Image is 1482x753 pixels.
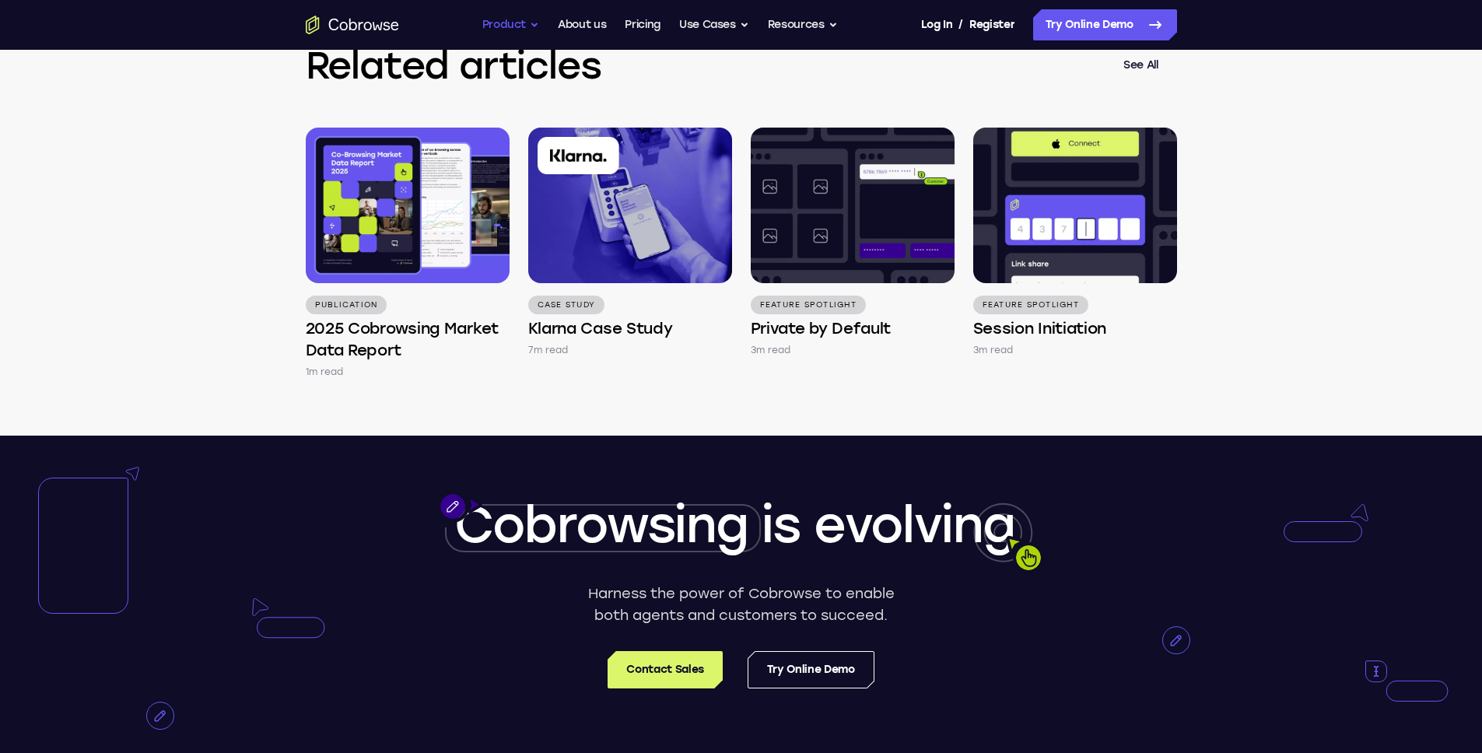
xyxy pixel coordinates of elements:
a: Log In [921,9,952,40]
p: Harness the power of Cobrowse to enable both agents and customers to succeed. [582,583,900,626]
a: See All [1105,47,1177,84]
a: Feature Spotlight Session Initiation 3m read [973,128,1177,358]
p: 3m read [751,342,791,358]
img: Klarna Case Study [528,128,732,283]
button: Resources [768,9,838,40]
p: Feature Spotlight [973,296,1088,314]
a: Register [969,9,1014,40]
button: Use Cases [679,9,749,40]
h4: Session Initiation [973,317,1107,339]
a: Case Study Klarna Case Study 7m read [528,128,732,358]
button: Product [482,9,540,40]
a: Go to the home page [306,16,399,34]
span: / [958,16,963,34]
p: Feature Spotlight [751,296,866,314]
a: Try Online Demo [748,651,874,688]
a: Feature Spotlight Private by Default 3m read [751,128,955,358]
h4: Private by Default [751,317,892,339]
a: Pricing [625,9,660,40]
h4: 2025 Cobrowsing Market Data Report [306,317,510,361]
span: Cobrowsing [454,495,748,555]
a: About us [558,9,606,40]
img: Private by Default [751,128,955,283]
p: Case Study [528,296,605,314]
img: Session Initiation [973,128,1177,283]
p: 7m read [528,342,569,358]
a: Contact Sales [608,651,722,688]
p: Publication [306,296,387,314]
a: Try Online Demo [1033,9,1177,40]
p: 3m read [973,342,1014,358]
a: Publication 2025 Cobrowsing Market Data Report 1m read [306,128,510,380]
p: 1m read [306,364,344,380]
span: evolving [814,495,1014,555]
h4: Klarna Case Study [528,317,673,339]
img: 2025 Cobrowsing Market Data Report [306,128,510,283]
h3: Related articles [306,40,1105,90]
